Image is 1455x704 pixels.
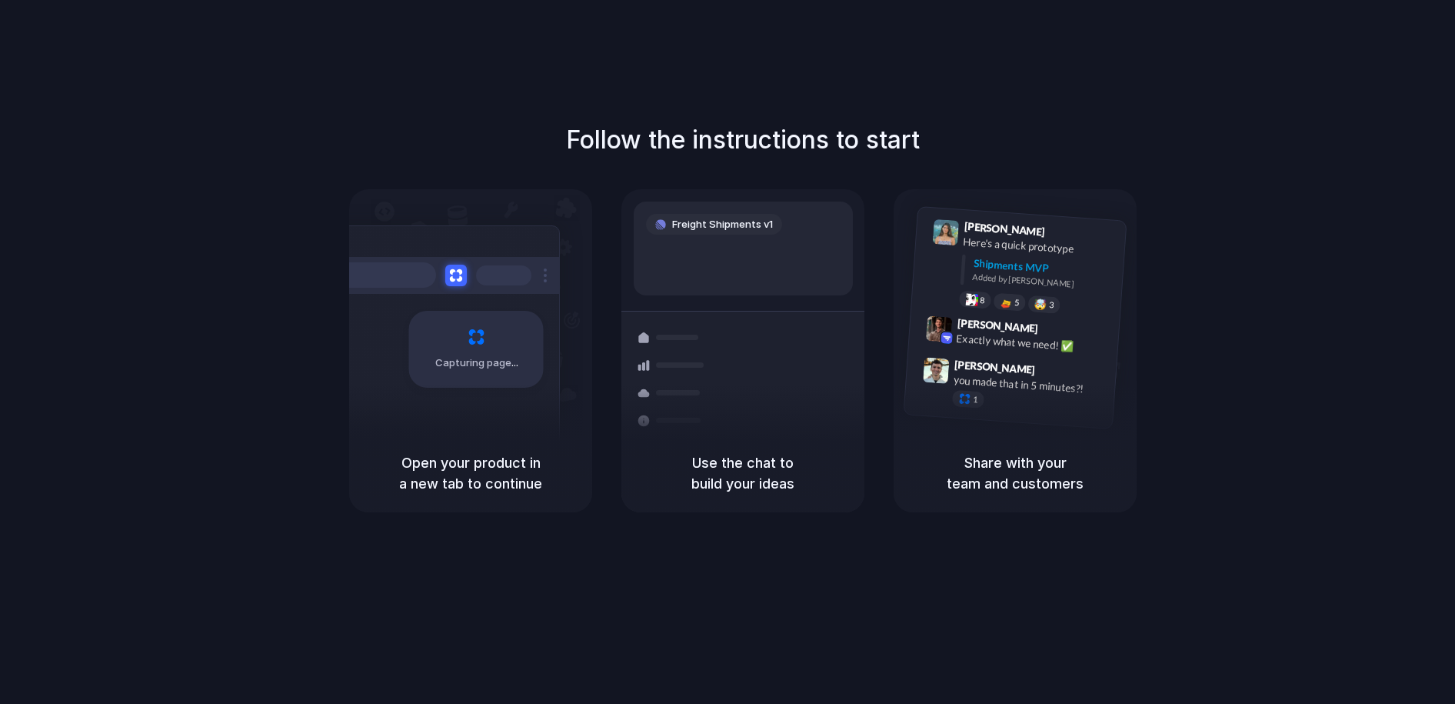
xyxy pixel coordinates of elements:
[368,452,574,494] h5: Open your product in a new tab to continue
[672,217,773,232] span: Freight Shipments v1
[1034,299,1047,310] div: 🤯
[963,233,1117,259] div: Here's a quick prototype
[980,295,985,304] span: 8
[953,372,1107,398] div: you made that in 5 minutes?!
[912,452,1118,494] h5: Share with your team and customers
[973,395,978,404] span: 1
[1049,301,1054,309] span: 3
[954,355,1036,378] span: [PERSON_NAME]
[956,330,1110,356] div: Exactly what we need! ✅
[964,218,1045,240] span: [PERSON_NAME]
[1043,322,1074,340] span: 9:42 AM
[566,122,920,158] h1: Follow the instructions to start
[1014,298,1020,306] span: 5
[957,314,1038,336] span: [PERSON_NAME]
[973,255,1115,280] div: Shipments MVP
[435,355,521,371] span: Capturing page
[640,452,846,494] h5: Use the chat to build your ideas
[972,271,1114,293] div: Added by [PERSON_NAME]
[1040,363,1071,382] span: 9:47 AM
[1050,225,1081,243] span: 9:41 AM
